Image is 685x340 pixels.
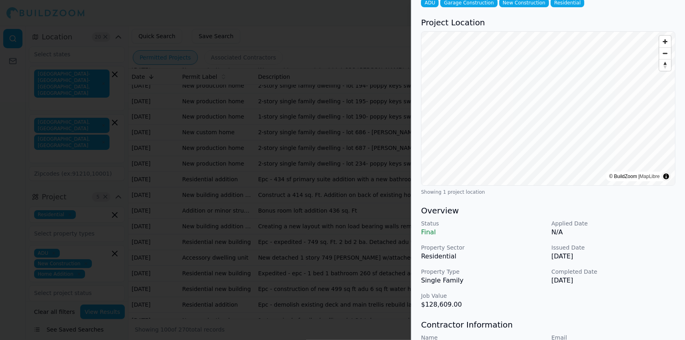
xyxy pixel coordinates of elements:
button: Reset bearing to north [659,59,671,71]
button: Zoom out [659,47,671,59]
p: Residential [421,252,545,261]
h3: Project Location [421,17,675,28]
h3: Contractor Information [421,319,675,330]
p: Property Type [421,268,545,276]
div: © BuildZoom | [609,172,660,180]
p: Job Value [421,292,545,300]
p: N/A [551,227,675,237]
a: MapLibre [640,174,660,179]
p: Single Family [421,276,545,285]
h3: Overview [421,205,675,216]
p: Completed Date [551,268,675,276]
summary: Toggle attribution [661,172,671,181]
p: Applied Date [551,219,675,227]
div: Showing 1 project location [421,189,675,195]
p: Status [421,219,545,227]
p: Issued Date [551,244,675,252]
p: Final [421,227,545,237]
canvas: Map [421,32,675,186]
p: [DATE] [551,252,675,261]
button: Zoom in [659,36,671,47]
p: $128,609.00 [421,300,545,309]
p: [DATE] [551,276,675,285]
p: Property Sector [421,244,545,252]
